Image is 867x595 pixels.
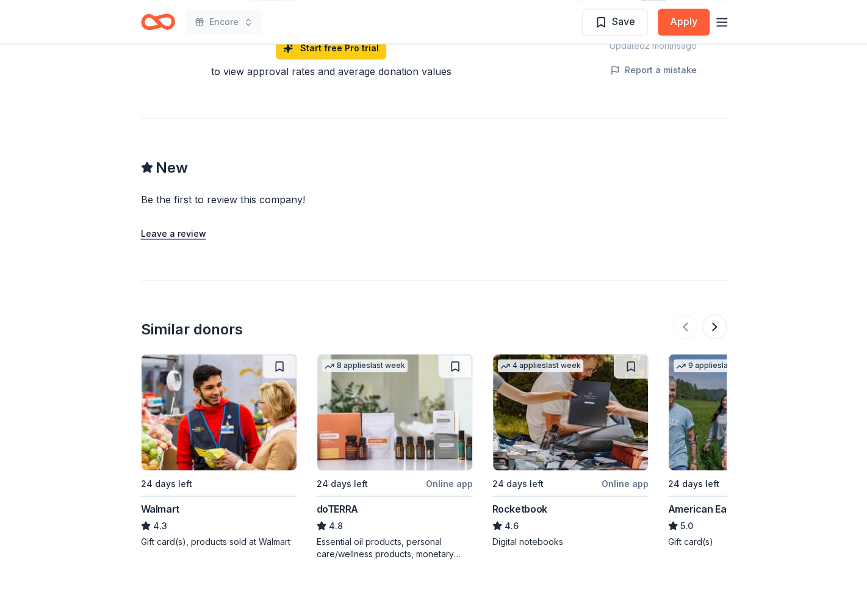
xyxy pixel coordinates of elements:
img: Image for doTERRA [317,354,472,470]
div: Digital notebooks [492,535,649,547]
div: Essential oil products, personal care/wellness products, monetary donations [317,535,473,560]
div: 8 applies last week [322,359,408,372]
div: Similar donors [141,319,243,339]
span: 4.6 [505,518,519,533]
span: New [156,157,188,177]
div: Rocketbook [492,501,547,516]
div: Walmart [141,501,179,516]
div: Be the first to review this company! [141,192,453,206]
div: 24 days left [668,476,719,491]
div: American Eagle [668,501,740,516]
img: Image for American Eagle [669,354,824,470]
div: 24 days left [492,476,544,491]
a: Image for Walmart24 days leftWalmart4.3Gift card(s), products sold at Walmart [141,353,297,547]
a: Home [141,7,175,36]
span: 4.3 [153,518,167,533]
div: Online app [426,475,473,491]
button: Report a mistake [610,63,697,78]
button: Encore [185,10,263,34]
div: 4 applies last week [498,359,583,372]
div: doTERRA [317,501,358,516]
button: Apply [658,9,710,35]
div: to view approval rates and average donation values [141,64,522,79]
span: 5.0 [680,518,693,533]
div: 9 applies last week [674,359,759,372]
a: Start free Pro trial [276,37,386,59]
a: Image for American Eagle9 applieslast week24 days leftOnline appAmerican Eagle5.0Gift card(s) [668,353,824,547]
div: Updated 2 months ago [580,38,727,53]
button: Save [582,9,648,35]
a: Image for doTERRA8 applieslast week24 days leftOnline appdoTERRA4.8Essential oil products, person... [317,353,473,560]
img: Image for Walmart [142,354,297,470]
a: Image for Rocketbook4 applieslast week24 days leftOnline appRocketbook4.6Digital notebooks [492,353,649,547]
img: Image for Rocketbook [493,354,648,470]
div: 24 days left [317,476,368,491]
div: Online app [602,475,649,491]
div: 24 days left [141,476,192,491]
div: Gift card(s), products sold at Walmart [141,535,297,547]
button: Leave a review [141,226,206,240]
div: Gift card(s) [668,535,824,547]
span: Encore [209,15,239,29]
span: 4.8 [329,518,343,533]
span: Save [612,13,635,29]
